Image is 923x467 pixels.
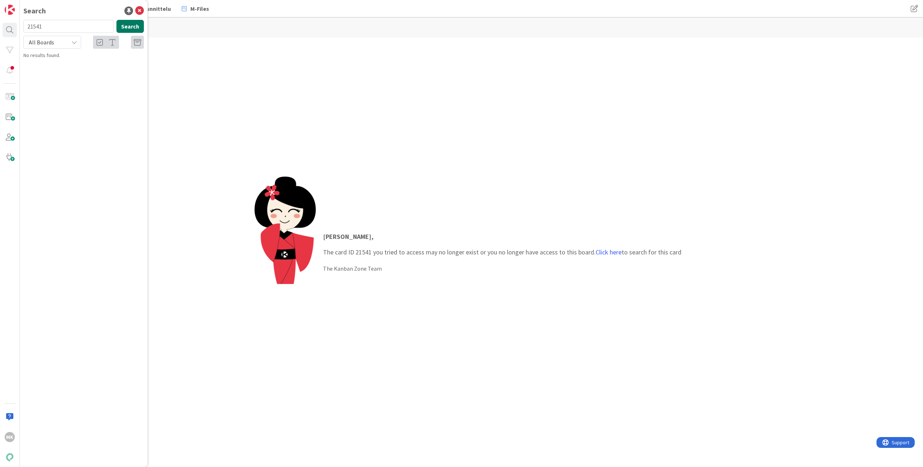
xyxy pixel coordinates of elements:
[177,2,213,15] a: M-Files
[140,4,171,13] span: Suunnittelu
[323,264,681,273] div: The Kanban Zone Team
[116,20,144,33] button: Search
[23,52,144,59] div: No results found.
[5,452,15,462] img: avatar
[15,1,33,10] span: Support
[127,2,175,15] a: Suunnittelu
[5,5,15,15] img: Visit kanbanzone.com
[29,39,54,46] span: All Boards
[5,432,15,442] div: MK
[323,232,681,257] p: The card ID 21541 you tried to access may no longer exist or you no longer have access to this bo...
[323,232,374,241] strong: [PERSON_NAME] ,
[596,248,622,256] a: Click here
[23,5,46,16] div: Search
[23,20,114,33] input: Search for title...
[190,4,209,13] span: M-Files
